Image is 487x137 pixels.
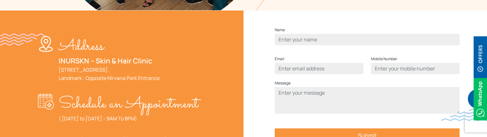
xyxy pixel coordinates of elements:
img: offerBt [474,36,487,79]
p: Address [59,36,161,57]
p: ( [DATE] to [DATE] - 9AM To 8PM) [59,114,198,123]
img: bluewave [441,108,487,121]
p: Schedule an Appointment [59,94,198,114]
input: Enter your name [275,34,460,45]
a: INURSKN – Skin & Hair Clinic [59,56,152,66]
input: Enter email address [275,63,363,74]
label: Name [275,26,285,34]
label: Email [275,55,284,63]
a: [STREET_ADDRESS].Landmark : Opposite Nirvana Park Entrance. [59,66,161,82]
label: Message [275,79,291,87]
img: Whatsappicon [474,78,487,120]
input: Enter your mobile number [371,63,460,74]
img: location-w [38,36,59,52]
label: Mobile Number [371,55,397,63]
img: appointment-w [38,94,59,110]
a: Whatsappicon [474,95,487,102]
img: up-blue-arrow.svg [474,126,479,131]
